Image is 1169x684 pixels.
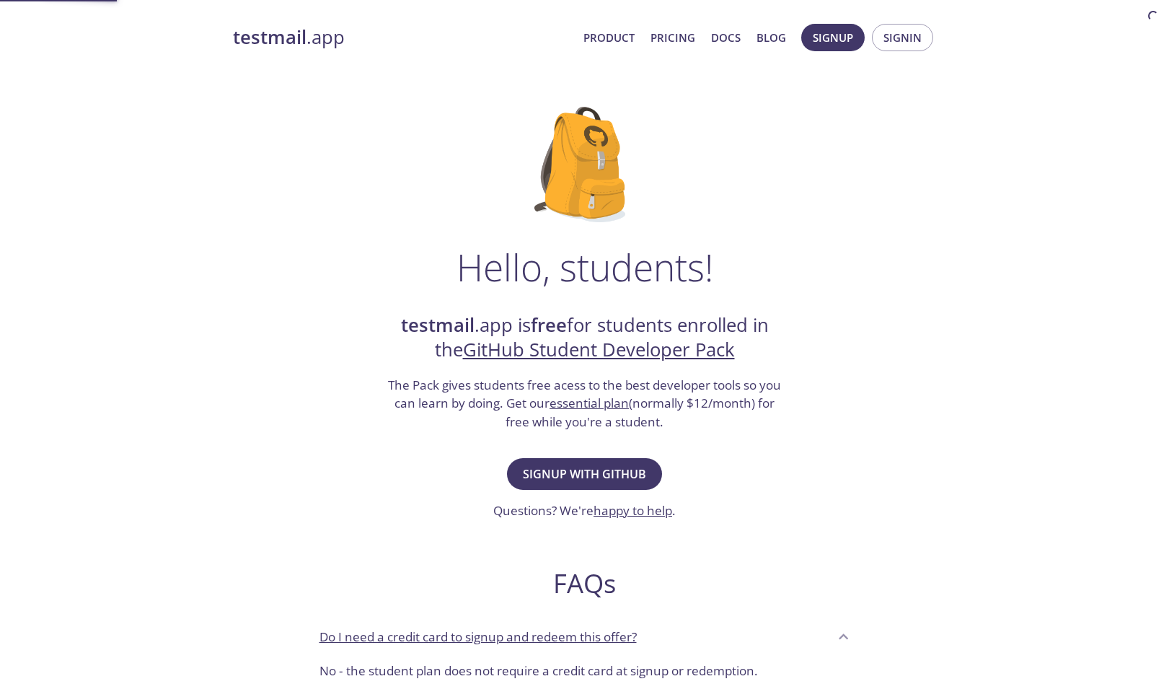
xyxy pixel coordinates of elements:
a: essential plan [550,395,629,411]
h1: Hello, students! [456,245,713,289]
h3: The Pack gives students free acess to the best developer tools so you can learn by doing. Get our... [387,376,783,431]
a: testmail.app [233,25,572,50]
h3: Questions? We're . [493,501,676,520]
img: github-student-backpack.png [534,107,635,222]
button: Signin [872,24,933,51]
a: happy to help [594,502,672,519]
a: Blog [756,28,786,47]
span: Signup with GitHub [523,464,646,484]
p: No - the student plan does not require a credit card at signup or redemption. [319,662,850,680]
span: Signup [813,28,853,47]
strong: testmail [401,312,475,338]
button: Signup [801,24,865,51]
span: Signin [883,28,922,47]
a: Product [583,28,635,47]
a: Docs [711,28,741,47]
p: Do I need a credit card to signup and redeem this offer? [319,628,637,646]
strong: testmail [233,25,306,50]
div: Do I need a credit card to signup and redeem this offer? [308,617,862,656]
a: Pricing [650,28,695,47]
h2: FAQs [308,567,862,600]
a: GitHub Student Developer Pack [463,337,735,362]
button: Signup with GitHub [507,458,662,490]
h2: .app is for students enrolled in the [387,313,783,363]
strong: free [531,312,567,338]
